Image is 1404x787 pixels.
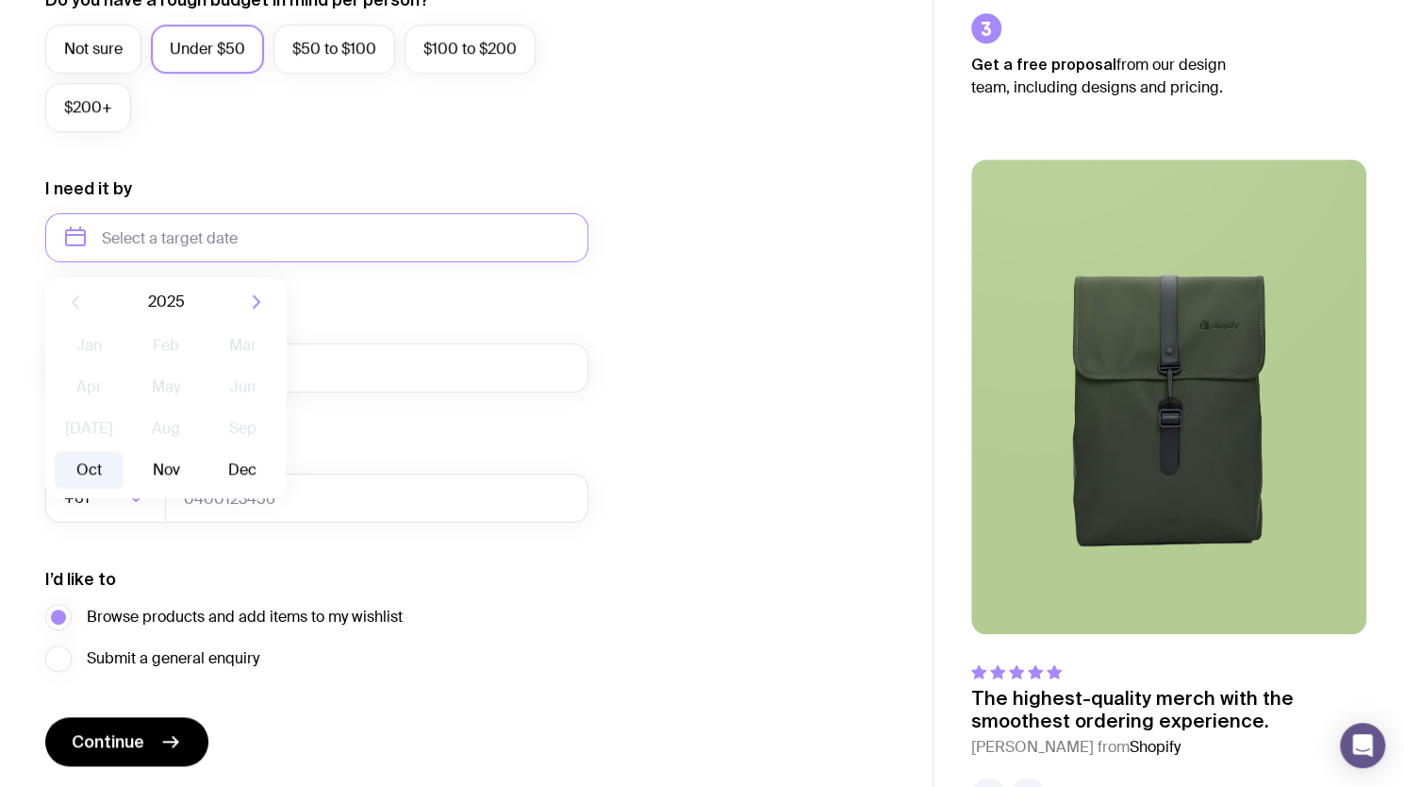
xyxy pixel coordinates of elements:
input: Search for option [93,474,123,523]
button: Jun [208,368,277,406]
input: 0400123456 [165,474,588,523]
input: you@email.com [45,343,588,393]
label: I need it by [45,177,132,200]
button: Apr [55,368,124,406]
div: Open Intercom Messenger [1340,723,1385,768]
button: Mar [208,327,277,364]
button: Oct [55,451,124,489]
input: Select a target date [45,213,588,262]
label: I’d like to [45,568,116,591]
button: [DATE] [55,410,124,447]
p: from our design team, including designs and pricing. [971,53,1254,99]
label: $50 to $100 [273,25,395,74]
span: +61 [64,474,93,523]
span: Submit a general enquiry [87,647,259,670]
strong: Get a free proposal [971,56,1116,73]
button: Jan [55,327,124,364]
button: May [131,368,200,406]
span: Browse products and add items to my wishlist [87,606,403,628]
p: The highest-quality merch with the smoothest ordering experience. [971,687,1366,732]
button: Dec [208,451,277,489]
span: Continue [72,730,144,753]
button: Continue [45,717,208,766]
div: Search for option [45,474,166,523]
cite: [PERSON_NAME] from [971,736,1366,759]
button: Feb [131,327,200,364]
label: $100 to $200 [405,25,536,74]
label: Not sure [45,25,141,74]
span: 2025 [148,291,185,313]
button: Nov [131,451,200,489]
button: Aug [131,410,200,447]
label: Under $50 [151,25,264,74]
span: Shopify [1130,737,1181,757]
label: $200+ [45,83,131,132]
button: Sep [208,410,277,447]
